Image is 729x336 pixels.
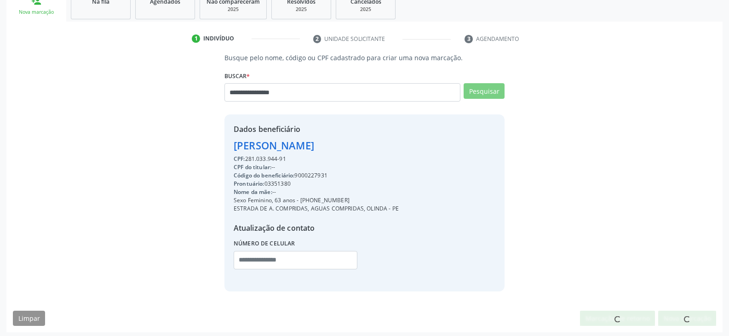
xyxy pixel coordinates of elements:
[203,34,234,43] div: Indivíduo
[234,222,399,233] div: Atualização de contato
[234,180,399,188] div: 03351380
[234,180,264,188] span: Prontuário:
[234,138,399,153] div: [PERSON_NAME]
[234,188,272,196] span: Nome da mãe:
[13,9,60,16] div: Nova marcação
[224,53,505,63] p: Busque pelo nome, código ou CPF cadastrado para criar uma nova marcação.
[224,69,250,83] label: Buscar
[234,188,399,196] div: --
[234,205,399,213] div: ESTRADA DE A. COMPRIDAS, AGUAS COMPRIDAS, OLINDA - PE
[192,34,200,43] div: 1
[234,171,399,180] div: 9000227931
[234,171,294,179] span: Código do beneficiário:
[343,6,389,13] div: 2025
[278,6,324,13] div: 2025
[234,155,399,163] div: 281.033.944-91
[234,163,271,171] span: CPF do titular:
[234,124,399,135] div: Dados beneficiário
[13,311,45,326] button: Limpar
[464,83,505,99] button: Pesquisar
[207,6,260,13] div: 2025
[234,196,399,205] div: Sexo Feminino, 63 anos - [PHONE_NUMBER]
[234,155,245,163] span: CPF:
[234,237,295,251] label: Número de celular
[234,163,399,171] div: --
